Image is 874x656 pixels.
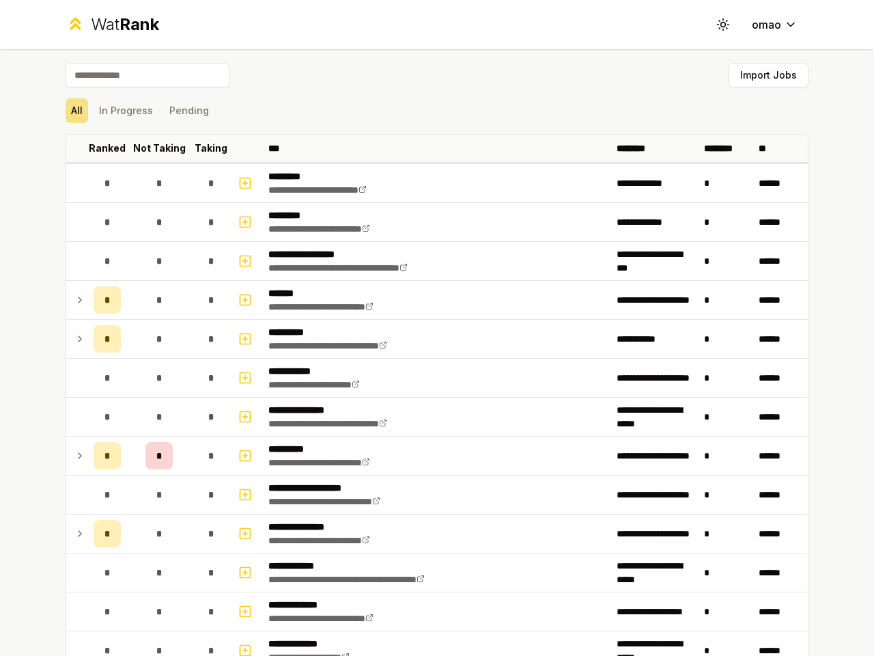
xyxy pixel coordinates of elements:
[133,141,186,155] p: Not Taking
[164,98,214,123] button: Pending
[195,141,227,155] p: Taking
[729,63,808,87] button: Import Jobs
[91,14,159,36] div: Wat
[119,14,159,34] span: Rank
[66,14,159,36] a: WatRank
[752,16,781,33] span: omao
[66,98,88,123] button: All
[741,12,808,37] button: omao
[89,141,126,155] p: Ranked
[94,98,158,123] button: In Progress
